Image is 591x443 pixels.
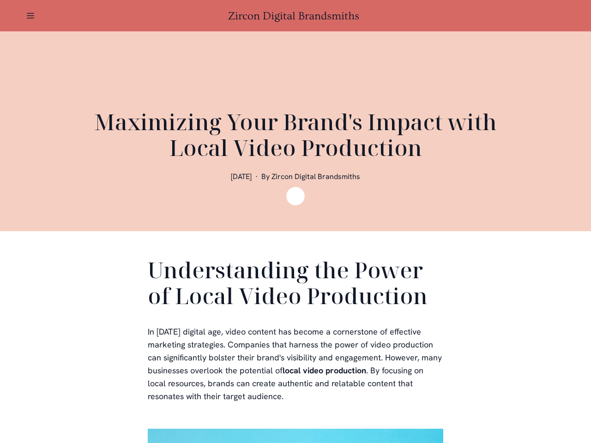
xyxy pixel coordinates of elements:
[148,257,443,312] h2: Understanding the Power of Local Video Production
[148,325,443,403] p: In [DATE] digital age, video content has become a cornerstone of effective marketing strategies. ...
[228,10,363,22] a: Zircon Digital Brandsmiths
[255,172,258,181] span: ·
[286,187,305,205] img: Zircon Digital Brandsmiths
[283,365,366,376] b: local video production
[231,172,252,181] span: [DATE]
[74,109,517,161] h1: Maximizing Your Brand's Impact with Local Video Production
[261,172,360,181] span: By Zircon Digital Brandsmiths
